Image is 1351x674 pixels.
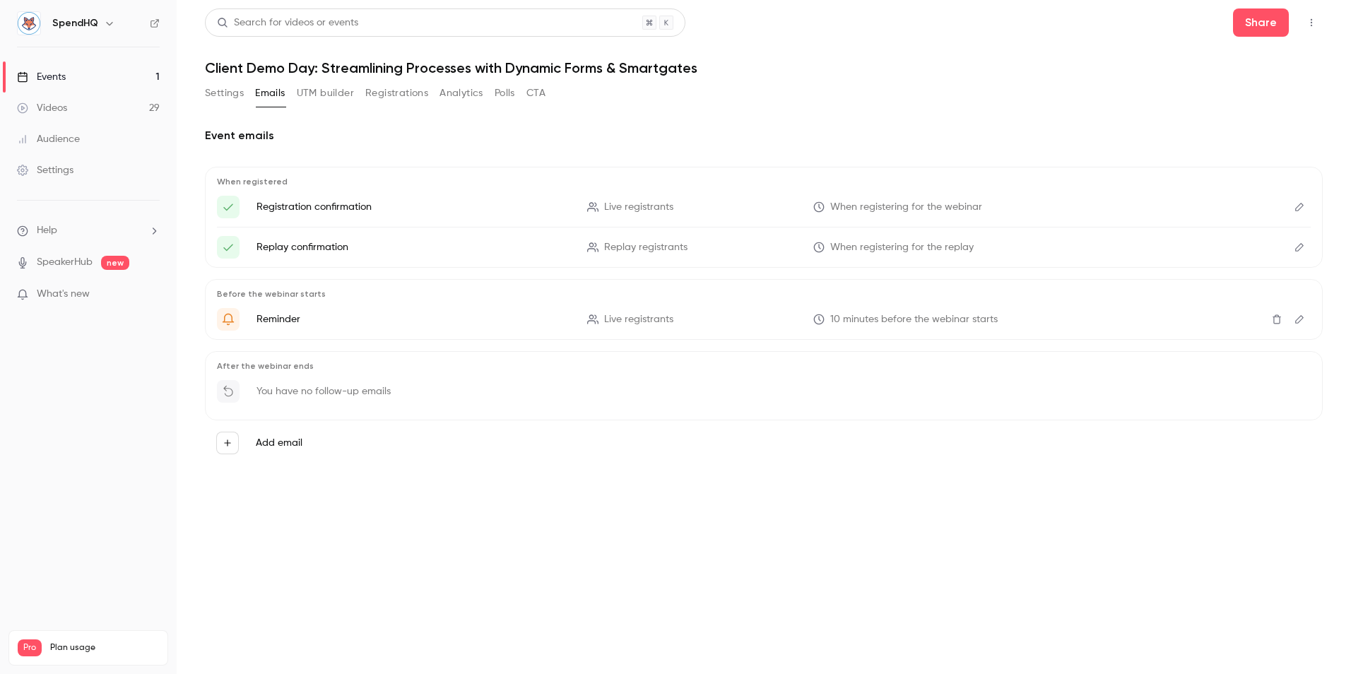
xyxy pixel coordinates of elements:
div: Events [17,70,66,84]
h2: Event emails [205,127,1323,144]
div: Settings [17,163,73,177]
button: CTA [526,82,545,105]
p: Reminder [256,312,570,326]
p: When registered [217,176,1311,187]
span: Plan usage [50,642,159,654]
span: 10 minutes before the webinar starts [830,312,998,327]
button: Emails [255,82,285,105]
li: help-dropdown-opener [17,223,160,238]
img: SpendHQ [18,12,40,35]
button: Analytics [439,82,483,105]
button: UTM builder [297,82,354,105]
iframe: Noticeable Trigger [143,288,160,301]
label: Add email [256,436,302,450]
li: {{ event_name }} is about to go live [217,308,1311,331]
p: Registration confirmation [256,200,570,214]
div: Search for videos or events [217,16,358,30]
span: Pro [18,639,42,656]
a: SpeakerHub [37,255,93,270]
p: Replay confirmation [256,240,570,254]
p: Before the webinar starts [217,288,1311,300]
button: Edit [1288,236,1311,259]
li: Here's your access link to {{ event_name }}! [217,196,1311,218]
button: Share [1233,8,1289,37]
p: You have no follow-up emails [256,384,391,398]
span: Live registrants [604,312,673,327]
span: new [101,256,129,270]
h1: Client Demo Day: Streamlining Processes with Dynamic Forms & Smartgates [205,59,1323,76]
h6: SpendHQ [52,16,98,30]
span: Replay registrants [604,240,688,255]
span: What's new [37,287,90,302]
button: Edit [1288,196,1311,218]
span: When registering for the replay [830,240,974,255]
span: Live registrants [604,200,673,215]
button: Registrations [365,82,428,105]
button: Settings [205,82,244,105]
p: After the webinar ends [217,360,1311,372]
button: Edit [1288,308,1311,331]
li: Here's your access link to {{ event_name }}! [217,236,1311,259]
span: Help [37,223,57,238]
span: When registering for the webinar [830,200,982,215]
div: Audience [17,132,80,146]
button: Delete [1266,308,1288,331]
button: Polls [495,82,515,105]
div: Videos [17,101,67,115]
